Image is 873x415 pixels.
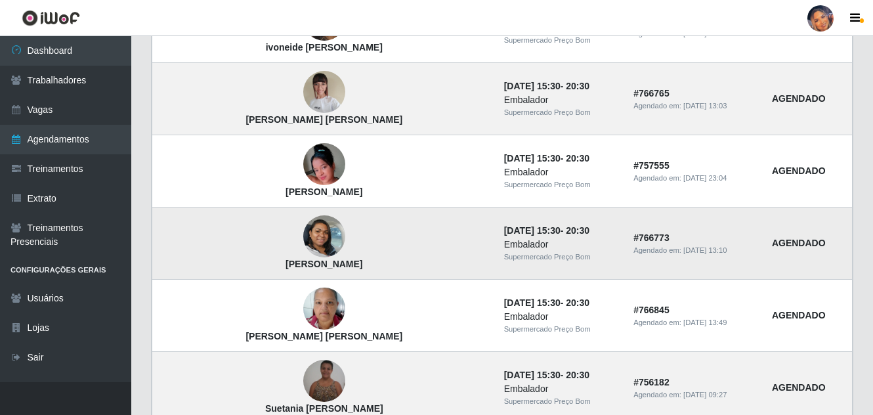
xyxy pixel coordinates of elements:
time: 20:30 [566,81,589,91]
strong: # 756182 [633,377,670,387]
strong: AGENDADO [772,310,826,320]
img: Joelma Maria da Silva [303,200,345,274]
time: [DATE] 12:57 [683,30,727,37]
div: Agendado em: [633,389,756,401]
img: Maria verônica de Oliveira Nascimento [303,281,345,337]
strong: - [504,81,589,91]
div: Agendado em: [633,100,756,112]
div: Agendado em: [633,317,756,328]
strong: AGENDADO [772,93,826,104]
time: [DATE] 15:30 [504,370,561,380]
strong: AGENDADO [772,165,826,176]
img: Itatiana Resende Moreira [303,143,345,185]
time: 20:30 [566,153,589,164]
div: Supermercado Preço Bom [504,324,618,335]
div: Supermercado Preço Bom [504,251,618,263]
time: [DATE] 13:49 [683,318,727,326]
strong: - [504,153,589,164]
strong: [PERSON_NAME] [PERSON_NAME] [245,114,402,125]
div: Embalador [504,382,618,396]
div: Supermercado Preço Bom [504,179,618,190]
strong: # 766845 [633,305,670,315]
time: 20:30 [566,370,589,380]
div: Embalador [504,165,618,179]
div: Supermercado Preço Bom [504,35,618,46]
time: [DATE] 13:10 [683,246,727,254]
strong: ivoneide [PERSON_NAME] [266,42,383,53]
strong: [PERSON_NAME] [286,186,362,197]
div: Agendado em: [633,245,756,256]
time: [DATE] 15:30 [504,153,561,164]
time: [DATE] 15:30 [504,81,561,91]
strong: [PERSON_NAME] [286,259,362,269]
strong: - [504,225,589,236]
strong: # 766765 [633,88,670,98]
time: 20:30 [566,225,589,236]
strong: AGENDADO [772,238,826,248]
div: Embalador [504,238,618,251]
time: [DATE] 15:30 [504,297,561,308]
div: Agendado em: [633,173,756,184]
img: Maria Estephany Silva de Souza [303,64,345,120]
strong: - [504,297,589,308]
div: Embalador [504,310,618,324]
div: Embalador [504,93,618,107]
time: [DATE] 13:03 [683,102,727,110]
strong: [PERSON_NAME] [PERSON_NAME] [245,331,402,341]
time: [DATE] 15:30 [504,225,561,236]
time: 20:30 [566,297,589,308]
div: Supermercado Preço Bom [504,107,618,118]
div: Supermercado Preço Bom [504,396,618,407]
time: [DATE] 09:27 [683,391,727,399]
strong: # 766773 [633,232,670,243]
strong: Suetania [PERSON_NAME] [265,403,383,414]
strong: # 757555 [633,160,670,171]
strong: - [504,370,589,380]
time: [DATE] 23:04 [683,174,727,182]
strong: AGENDADO [772,382,826,393]
img: Suetania de Lima Costa [303,360,345,402]
img: CoreUI Logo [22,10,80,26]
